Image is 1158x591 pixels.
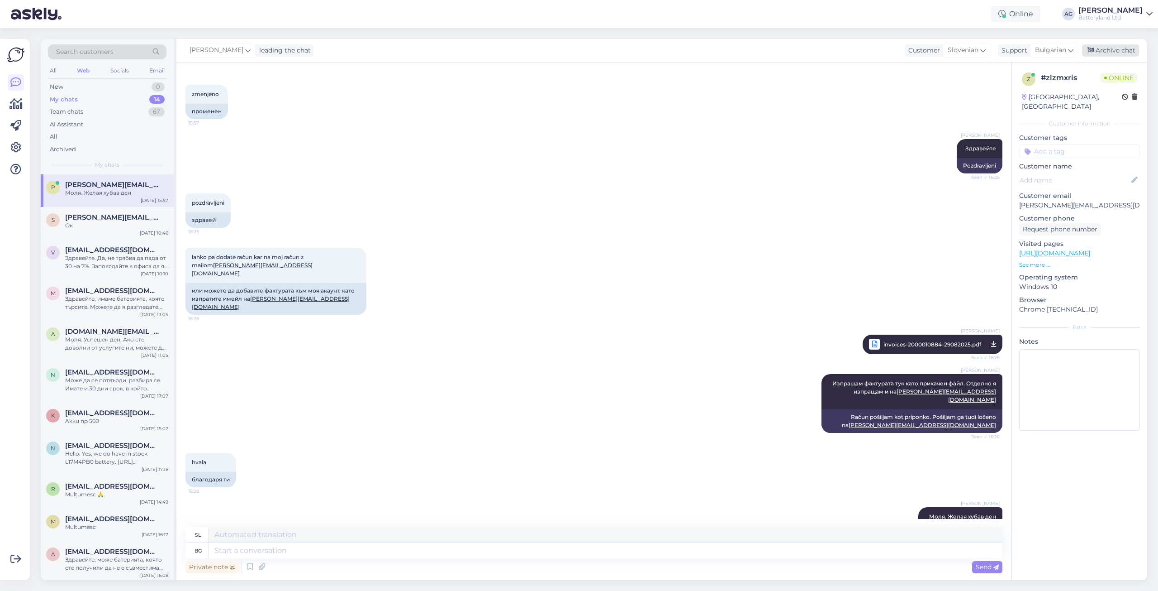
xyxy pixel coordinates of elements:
[883,339,981,350] span: invoices-2000010884-29082025.pdf
[998,46,1027,55] div: Support
[1078,7,1143,14] div: [PERSON_NAME]
[966,433,1000,440] span: Seen ✓ 16:26
[50,95,78,104] div: My chats
[961,327,1000,334] span: [PERSON_NAME]
[75,65,91,77] div: Web
[149,95,165,104] div: 14
[50,107,83,116] div: Team chats
[1019,249,1090,257] a: [URL][DOMAIN_NAME]
[65,409,159,417] span: klingler.c@outlook.de
[1082,44,1139,57] div: Archive chat
[897,388,996,403] a: [PERSON_NAME][EMAIL_ADDRESS][DOMAIN_NAME]
[1019,162,1140,171] p: Customer name
[48,65,58,77] div: All
[50,145,76,154] div: Archived
[7,46,24,63] img: Askly Logo
[52,216,55,223] span: S
[65,417,168,425] div: Akku np 560
[95,161,119,169] span: My chats
[50,82,63,91] div: New
[140,499,168,505] div: [DATE] 14:49
[65,368,159,376] span: no.spam@batteryland.com
[1019,120,1140,128] div: Customer information
[65,523,168,531] div: Multumesc
[65,442,159,450] span: nr.hamer@yahoo.com
[1019,305,1140,314] p: Chrome [TECHNICAL_ID]
[148,107,165,116] div: 67
[188,228,222,235] span: 16:25
[140,425,168,432] div: [DATE] 15:02
[1019,144,1140,158] input: Add a tag
[991,6,1040,22] div: Online
[140,572,168,579] div: [DATE] 16:08
[1019,261,1140,269] p: See more ...
[56,47,114,57] span: Search customers
[192,91,219,97] span: zmenjeno
[976,563,999,571] span: Send
[147,65,166,77] div: Email
[65,246,159,254] span: vwvalko@abv.bg
[109,65,131,77] div: Socials
[65,287,159,295] span: minchevagro@gmail.com
[1078,14,1143,21] div: Batteryland Ltd
[948,45,978,55] span: Slovenian
[1019,282,1140,292] p: Windows 10
[50,120,83,129] div: AI Assistant
[65,490,168,499] div: Mulțumesc 🙏.
[1062,8,1075,20] div: AG
[1035,45,1066,55] span: Bulgarian
[185,472,236,487] div: благодаря ти
[966,174,1000,181] span: Seen ✓ 16:25
[51,485,55,492] span: r
[65,189,168,197] div: Моля. Желая хубав ден
[185,283,366,315] div: или можете да добавите фактурата към моя акаунт, като изпратите имейл на
[141,270,168,277] div: [DATE] 10:10
[192,459,206,466] span: hvala
[1020,175,1130,185] input: Add name
[51,518,56,525] span: m
[51,445,55,452] span: n
[1019,295,1140,305] p: Browser
[185,212,231,228] div: здравей
[905,46,940,55] div: Customer
[1101,73,1137,83] span: Online
[65,213,159,221] span: Stefanangelov@gbg.bg
[961,500,1000,507] span: [PERSON_NAME]
[65,376,168,393] div: Може да се потвърди, разбира се. Имате и 30 дни срок, в който можете да върнете батерията, яко не...
[832,380,997,403] span: Изпращам фактурата тук като прикачен файл. Отделно я изпращам и на
[65,295,168,311] div: Здравейте, имаме батерията, която търсите. Можете да я разгледате тук: [URL][DOMAIN_NAME]
[51,551,55,557] span: a
[65,548,159,556] span: anderlic.m@gmail.com
[821,409,1002,433] div: Račun pošiljam kot priponko. Pošiljam ga tudi ločeno na
[65,515,159,523] span: moldopaul72@gmail.com
[849,422,996,428] a: [PERSON_NAME][EMAIL_ADDRESS][DOMAIN_NAME]
[65,482,159,490] span: radulescupetre222@gmail.com
[141,197,168,204] div: [DATE] 15:57
[1019,273,1140,282] p: Operating system
[140,230,168,236] div: [DATE] 10:46
[188,488,222,495] span: 16:28
[195,543,202,558] div: bg
[1019,223,1101,235] div: Request phone number
[1019,133,1140,143] p: Customer tags
[188,120,222,126] span: 15:57
[957,158,1002,173] div: Pozdravljeni
[65,254,168,270] div: Здравейте. Да, не трябва да пада от 30 на 7%. Заповядайте в офиса да я сменим.
[190,45,243,55] span: [PERSON_NAME]
[1022,92,1122,111] div: [GEOGRAPHIC_DATA], [GEOGRAPHIC_DATA]
[140,311,168,318] div: [DATE] 13:05
[51,184,55,191] span: p
[50,132,57,141] div: All
[152,82,165,91] div: 0
[65,336,168,352] div: Моля. Успешен ден. Ако сте доволни от услугите ни, можете да ни оставите оценка в Google на този ...
[929,513,996,520] span: Моля. Желая хубав ден
[1078,7,1153,21] a: [PERSON_NAME]Batteryland Ltd
[1019,337,1140,346] p: Notes
[961,132,1000,139] span: [PERSON_NAME]
[1019,201,1140,210] p: [PERSON_NAME][EMAIL_ADDRESS][DOMAIN_NAME]
[65,327,159,336] span: aynur.nevruzi.london@gmail.com
[1019,191,1140,201] p: Customer email
[1019,239,1140,249] p: Visited pages
[966,352,1000,363] span: Seen ✓ 16:26
[65,221,168,230] div: Ок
